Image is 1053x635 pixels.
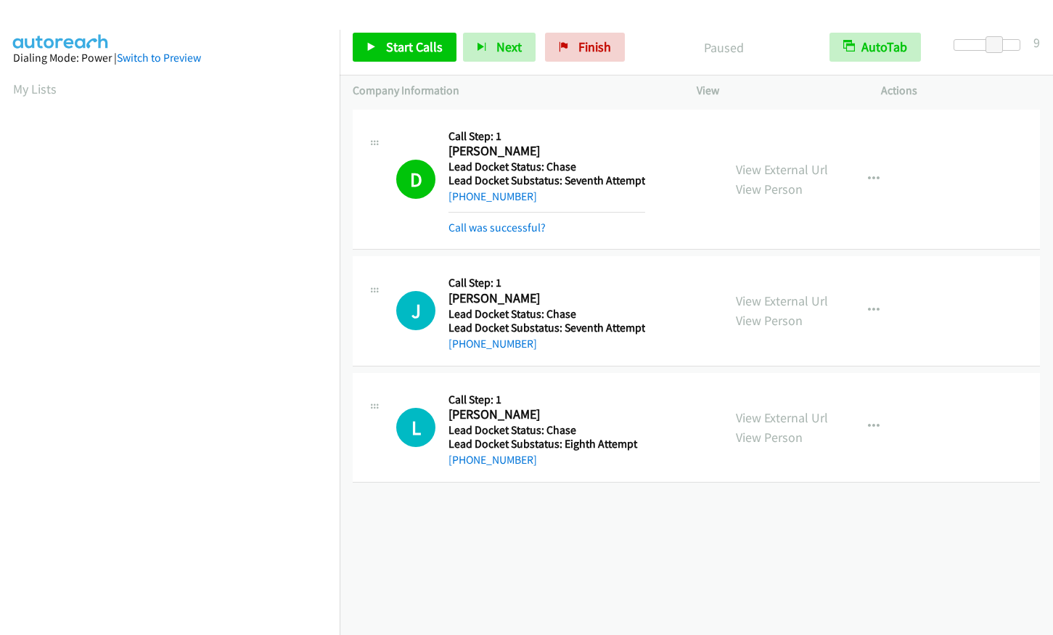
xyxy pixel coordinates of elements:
a: [PHONE_NUMBER] [448,453,537,467]
span: Finish [578,38,611,55]
a: View Person [736,429,803,446]
h5: Call Step: 1 [448,393,642,407]
h5: Lead Docket Status: Chase [448,307,645,321]
h5: Lead Docket Status: Chase [448,160,645,174]
h5: Lead Docket Substatus: Seventh Attempt [448,173,645,188]
p: View [697,82,856,99]
a: View External Url [736,292,828,309]
a: Switch to Preview [117,51,201,65]
p: Company Information [353,82,671,99]
h2: [PERSON_NAME] [448,143,642,160]
h5: Lead Docket Substatus: Seventh Attempt [448,321,645,335]
a: View Person [736,312,803,329]
p: Actions [881,82,1040,99]
div: 9 [1033,33,1040,52]
h1: D [396,160,435,199]
h5: Call Step: 1 [448,129,645,144]
p: Paused [644,38,803,57]
div: Dialing Mode: Power | [13,49,327,67]
a: Finish [545,33,625,62]
h5: Lead Docket Substatus: Eighth Attempt [448,437,642,451]
span: Next [496,38,522,55]
a: My Lists [13,81,57,97]
h5: Lead Docket Status: Chase [448,423,642,438]
h1: J [396,291,435,330]
h5: Call Step: 1 [448,276,645,290]
a: View External Url [736,409,828,426]
span: Start Calls [386,38,443,55]
h2: [PERSON_NAME] [448,406,642,423]
button: Next [463,33,536,62]
button: AutoTab [829,33,921,62]
a: Call was successful? [448,221,546,234]
a: [PHONE_NUMBER] [448,189,537,203]
h2: [PERSON_NAME] [448,290,642,307]
h1: L [396,408,435,447]
a: View Person [736,181,803,197]
a: View External Url [736,161,828,178]
a: Start Calls [353,33,456,62]
iframe: Resource Center [1011,260,1053,375]
a: [PHONE_NUMBER] [448,337,537,351]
